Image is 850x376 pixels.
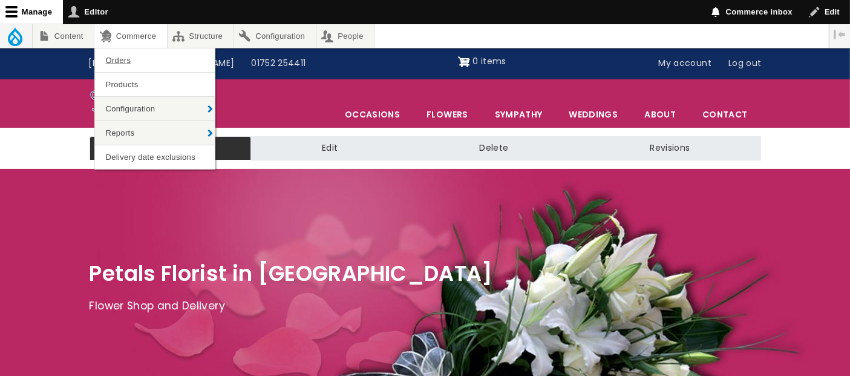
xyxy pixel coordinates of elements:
[414,102,480,127] a: Flowers
[95,97,215,120] a: Configuration
[829,24,850,45] button: Vertical orientation
[650,52,721,75] a: My account
[80,52,243,75] a: [EMAIL_ADDRESS][DOMAIN_NAME]
[690,102,760,127] a: Contact
[80,136,770,160] nav: Tabs
[95,121,215,145] a: Reports
[243,52,314,75] a: 01752 254411
[332,102,413,127] span: Occasions
[556,102,630,127] span: Weddings
[482,102,555,127] a: Sympathy
[720,52,770,75] a: Log out
[472,55,506,67] span: 0 items
[90,136,251,160] a: View
[90,82,152,125] img: Home
[94,24,166,48] a: Commerce
[33,24,94,48] a: Content
[90,297,761,315] p: Flower Shop and Delivery
[458,52,506,71] a: Shopping cart 0 items
[579,136,760,160] a: Revisions
[316,24,374,48] a: People
[632,102,688,127] a: About
[251,136,408,160] a: Edit
[95,73,215,96] a: Products
[95,48,215,72] a: Orders
[234,24,316,48] a: Configuration
[408,136,579,160] a: Delete
[95,145,215,169] a: Delivery date exclusions
[458,52,470,71] img: Shopping cart
[90,259,493,288] span: Petals Florist in [GEOGRAPHIC_DATA]
[168,24,234,48] a: Structure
